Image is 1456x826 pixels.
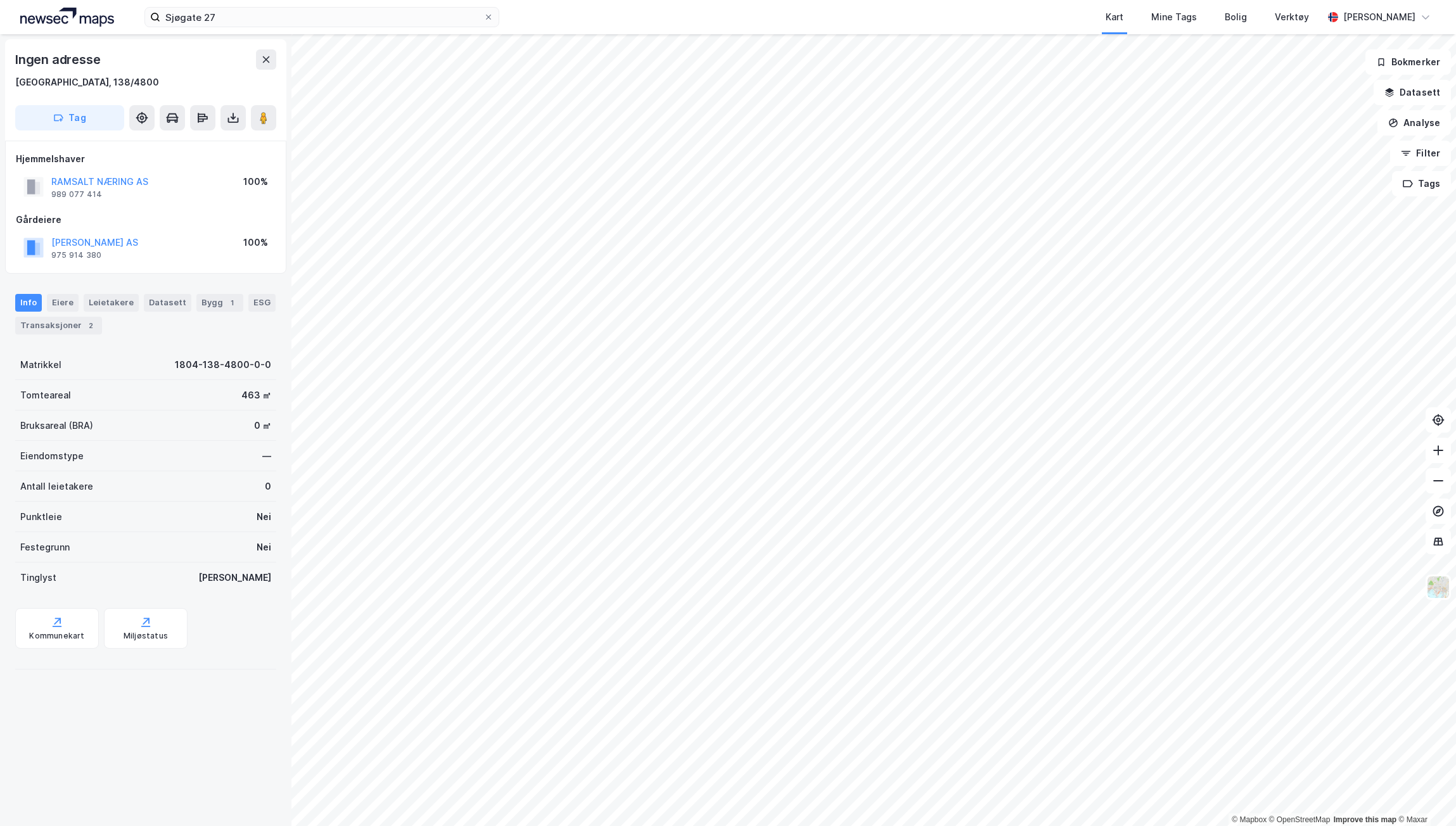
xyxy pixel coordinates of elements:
[1269,815,1331,824] a: OpenStreetMap
[196,294,243,312] div: Bygg
[15,317,102,334] div: Transaksjoner
[265,479,271,494] div: 0
[16,151,276,167] div: Hjemmelshaver
[1334,815,1396,824] a: Improve this map
[29,631,84,641] div: Kommunekart
[124,631,168,641] div: Miljøstatus
[1374,80,1451,105] button: Datasett
[1393,765,1456,826] div: Kontrollprogram for chat
[1275,10,1309,25] div: Verktøy
[47,294,79,312] div: Eiere
[226,296,238,309] div: 1
[1225,10,1247,25] div: Bolig
[51,189,102,200] div: 989 077 414
[15,105,124,130] button: Tag
[84,294,139,312] div: Leietakere
[20,479,93,494] div: Antall leietakere
[160,8,483,27] input: Søk på adresse, matrikkel, gårdeiere, leietakere eller personer
[20,388,71,403] div: Tomteareal
[243,174,268,189] div: 100%
[254,418,271,433] div: 0 ㎡
[1426,575,1450,599] img: Z
[15,75,159,90] div: [GEOGRAPHIC_DATA], 138/4800
[1106,10,1123,25] div: Kart
[1377,110,1451,136] button: Analyse
[20,8,114,27] img: logo.a4113a55bc3d86da70a041830d287a7e.svg
[20,418,93,433] div: Bruksareal (BRA)
[1343,10,1415,25] div: [PERSON_NAME]
[241,388,271,403] div: 463 ㎡
[20,540,70,555] div: Festegrunn
[15,49,103,70] div: Ingen adresse
[248,294,276,312] div: ESG
[20,570,56,585] div: Tinglyst
[51,250,101,260] div: 975 914 380
[144,294,191,312] div: Datasett
[1392,171,1451,196] button: Tags
[20,509,62,524] div: Punktleie
[1393,765,1456,826] iframe: Chat Widget
[1365,49,1451,75] button: Bokmerker
[1151,10,1197,25] div: Mine Tags
[257,540,271,555] div: Nei
[20,448,84,464] div: Eiendomstype
[1390,141,1451,166] button: Filter
[1232,815,1267,824] a: Mapbox
[243,235,268,250] div: 100%
[175,357,271,372] div: 1804-138-4800-0-0
[262,448,271,464] div: —
[257,509,271,524] div: Nei
[15,294,42,312] div: Info
[16,212,276,227] div: Gårdeiere
[198,570,271,585] div: [PERSON_NAME]
[84,319,97,332] div: 2
[20,357,61,372] div: Matrikkel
